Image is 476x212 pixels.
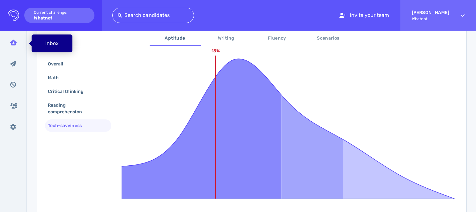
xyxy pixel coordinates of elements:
[307,34,350,42] span: Scenarios
[412,17,449,21] span: Whatnot
[47,101,105,117] div: Reading comprehension
[205,34,248,42] span: Writing
[47,59,71,69] div: Overall
[212,48,220,54] text: 15%
[47,73,66,82] div: Math
[47,121,89,130] div: Tech-savviness
[153,34,197,42] span: Aptitude
[47,87,91,96] div: Critical thinking
[412,10,449,15] strong: [PERSON_NAME]
[256,34,299,42] span: Fluency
